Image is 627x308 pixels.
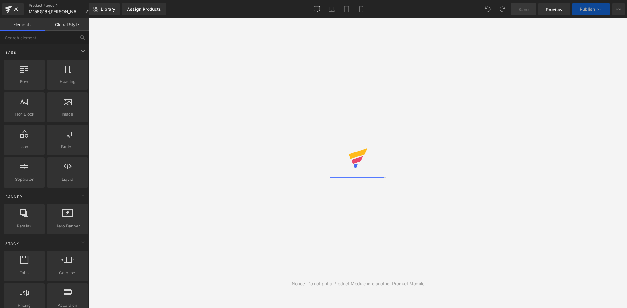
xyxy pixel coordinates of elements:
a: Mobile [354,3,369,15]
span: Library [101,6,115,12]
button: Publish [572,3,610,15]
a: Product Pages [29,3,94,8]
span: Save [519,6,529,13]
span: Preview [546,6,562,13]
span: Separator [6,176,43,183]
span: Stack [5,241,20,247]
div: Assign Products [127,7,161,12]
a: Global Style [45,18,89,31]
div: v6 [12,5,20,13]
span: Parallax [6,223,43,229]
span: Liquid [49,176,86,183]
span: Image [49,111,86,117]
button: Redo [496,3,509,15]
span: Publish [580,7,595,12]
span: M156G16-[PERSON_NAME] [29,9,82,14]
a: Laptop [324,3,339,15]
a: Preview [538,3,570,15]
span: Banner [5,194,23,200]
span: Tabs [6,270,43,276]
span: Icon [6,144,43,150]
span: Row [6,78,43,85]
span: Hero Banner [49,223,86,229]
a: v6 [2,3,24,15]
span: Heading [49,78,86,85]
span: Carousel [49,270,86,276]
span: Base [5,49,17,55]
button: More [612,3,625,15]
a: Tablet [339,3,354,15]
div: Notice: Do not put a Product Module into another Product Module [292,280,424,287]
span: Text Block [6,111,43,117]
a: New Library [89,3,120,15]
span: Button [49,144,86,150]
button: Undo [482,3,494,15]
a: Desktop [310,3,324,15]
